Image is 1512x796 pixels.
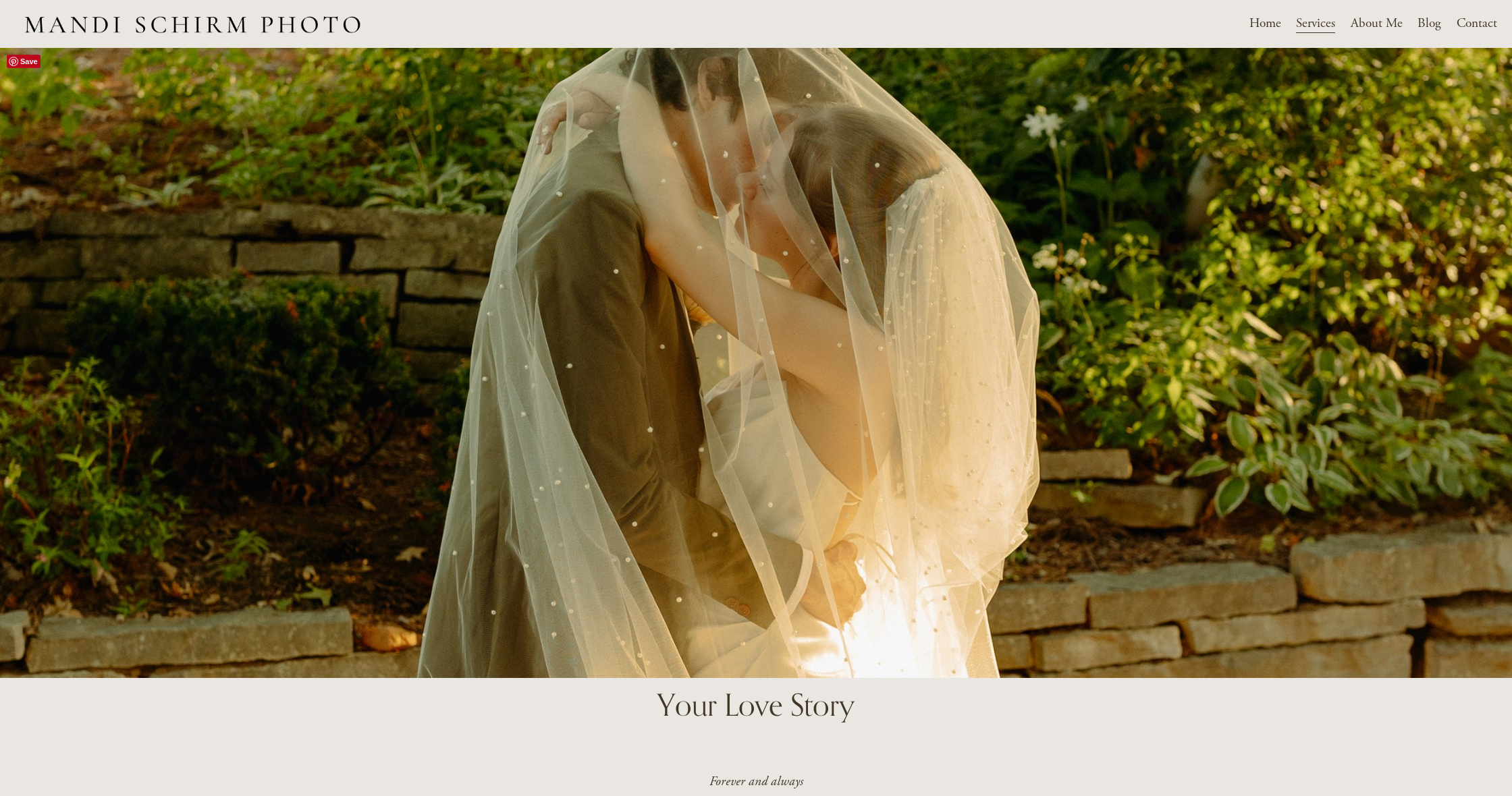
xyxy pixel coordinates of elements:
[1249,12,1281,36] a: Home
[1351,12,1403,36] a: About Me
[7,55,40,68] a: Pin it!
[15,1,370,47] img: Des Moines Wedding Photographer - Mandi Schirm Photo
[250,685,1262,724] h2: Your Love Story
[709,773,803,789] em: Forever and always
[1457,12,1497,36] a: Contact
[1417,12,1441,36] a: Blog
[1296,13,1335,34] span: Services
[1296,12,1335,36] a: folder dropdown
